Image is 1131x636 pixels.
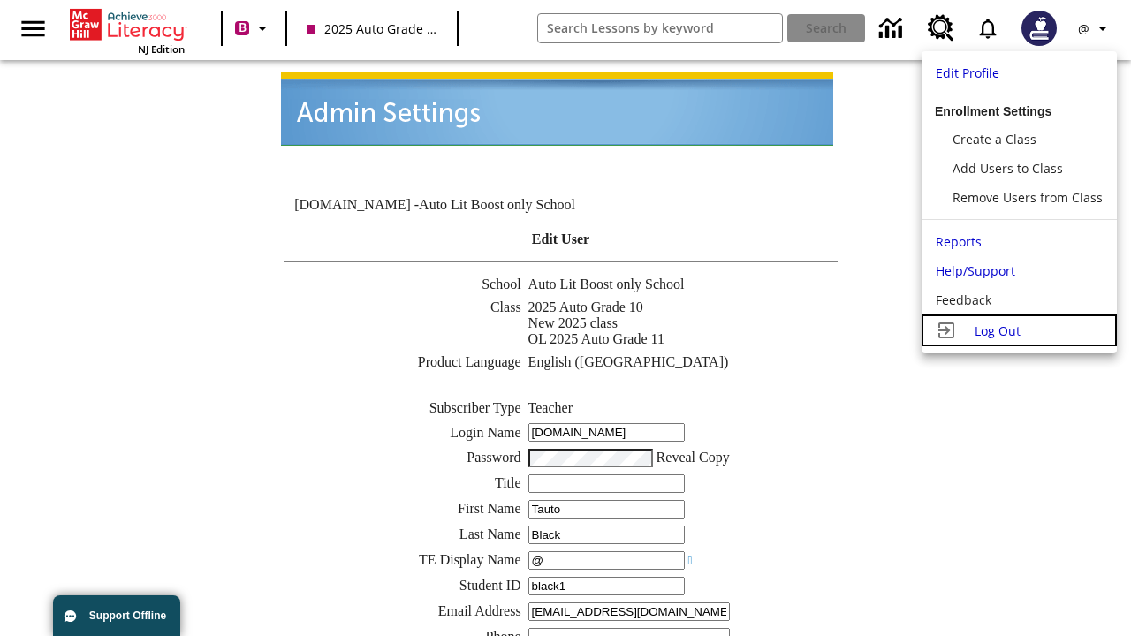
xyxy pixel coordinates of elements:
[936,262,1015,279] span: Help/Support
[953,189,1103,206] span: Remove Users from Class
[936,233,982,250] span: Reports
[936,291,991,308] span: Feedback
[953,160,1063,177] span: Add Users to Class
[936,64,999,81] span: Edit Profile
[953,131,1036,148] span: Create a Class
[935,104,1051,118] span: Enrollment Settings
[975,322,1021,339] span: Log Out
